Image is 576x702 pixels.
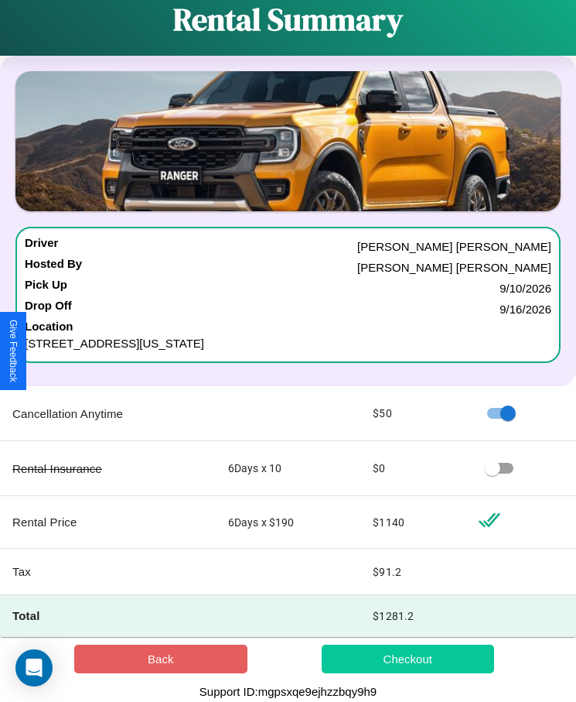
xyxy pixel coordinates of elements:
[12,403,203,424] p: Cancellation Anytime
[15,649,53,687] div: Open Intercom Messenger
[216,441,361,496] td: 6 Days x 10
[74,645,247,673] button: Back
[499,299,551,320] p: 9 / 16 / 2026
[199,681,377,702] p: Support ID: mgpsxqe9ejhzzbqy9h9
[499,278,551,299] p: 9 / 10 / 2026
[360,595,465,637] td: $ 1281.2
[357,236,551,257] p: [PERSON_NAME] [PERSON_NAME]
[12,608,203,624] h4: Total
[360,549,465,595] td: $ 91.2
[12,561,203,582] p: Tax
[360,496,465,549] td: $ 1140
[25,236,58,257] h4: Driver
[12,458,203,479] p: Rental Insurance
[322,645,495,673] button: Checkout
[360,386,465,441] td: $ 50
[25,257,82,278] h4: Hosted By
[8,320,19,382] div: Give Feedback
[25,278,67,299] h4: Pick Up
[25,333,551,354] p: [STREET_ADDRESS][US_STATE]
[357,257,551,278] p: [PERSON_NAME] [PERSON_NAME]
[25,320,551,333] h4: Location
[360,441,465,496] td: $ 0
[25,299,72,320] h4: Drop Off
[12,512,203,532] p: Rental Price
[216,496,361,549] td: 6 Days x $ 190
